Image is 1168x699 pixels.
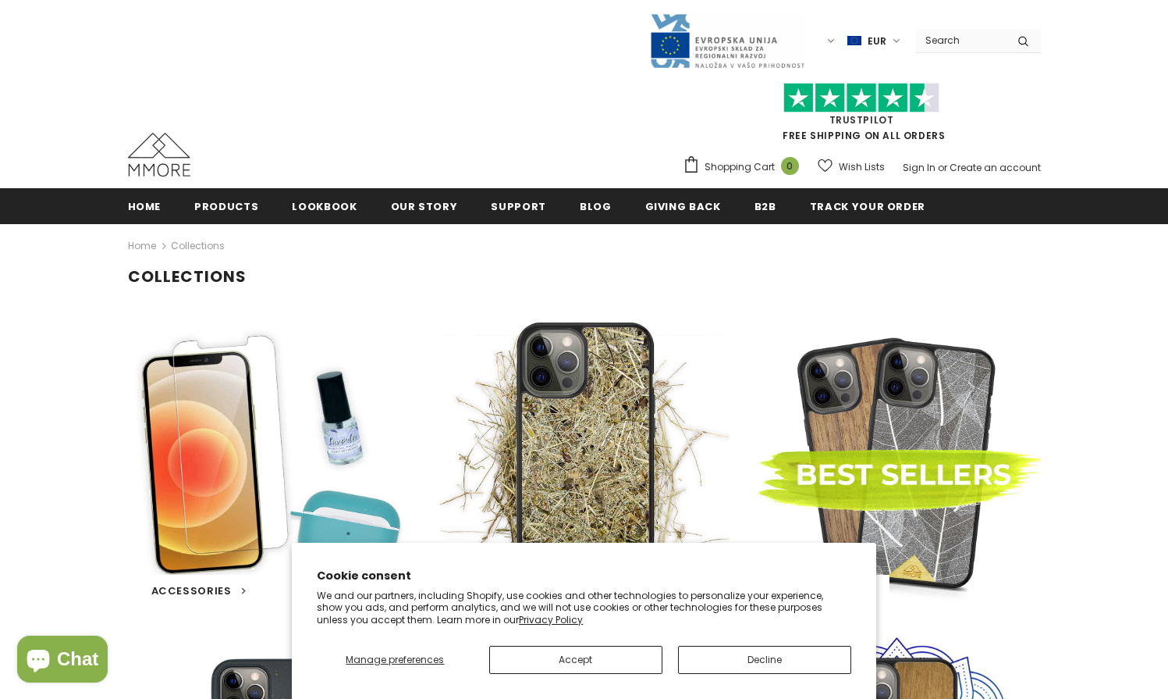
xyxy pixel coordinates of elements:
[151,583,232,598] span: Accessories
[151,583,247,599] a: Accessories
[346,653,444,666] span: Manage preferences
[194,199,258,214] span: Products
[829,113,894,127] a: Trustpilot
[818,153,885,180] a: Wish Lists
[916,29,1006,52] input: Search Site
[12,636,112,687] inbox-online-store-chat: Shopify online store chat
[489,646,662,674] button: Accept
[683,90,1041,142] span: FREE SHIPPING ON ALL ORDERS
[580,188,612,223] a: Blog
[683,155,807,179] a: Shopping Cart 0
[128,188,162,223] a: Home
[705,159,775,175] span: Shopping Cart
[317,590,851,626] p: We and our partners, including Shopify, use cookies and other technologies to personalize your ex...
[128,267,1041,287] h1: Collections
[194,188,258,223] a: Products
[317,568,851,584] h2: Cookie consent
[938,161,947,174] span: or
[128,133,190,177] img: MMORE Cases
[317,646,473,674] button: Manage preferences
[491,188,546,223] a: support
[519,613,583,626] a: Privacy Policy
[645,199,721,214] span: Giving back
[810,199,925,214] span: Track your order
[649,34,805,47] a: Javni Razpis
[783,83,939,113] img: Trust Pilot Stars
[128,237,156,255] a: Home
[810,188,925,223] a: Track your order
[781,157,799,175] span: 0
[950,161,1041,174] a: Create an account
[391,199,458,214] span: Our Story
[580,199,612,214] span: Blog
[292,199,357,214] span: Lookbook
[649,12,805,70] img: Javni Razpis
[839,159,885,175] span: Wish Lists
[391,188,458,223] a: Our Story
[754,199,776,214] span: B2B
[754,188,776,223] a: B2B
[678,646,851,674] button: Decline
[903,161,935,174] a: Sign In
[491,199,546,214] span: support
[171,237,225,255] span: Collections
[292,188,357,223] a: Lookbook
[868,34,886,49] span: EUR
[645,188,721,223] a: Giving back
[128,199,162,214] span: Home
